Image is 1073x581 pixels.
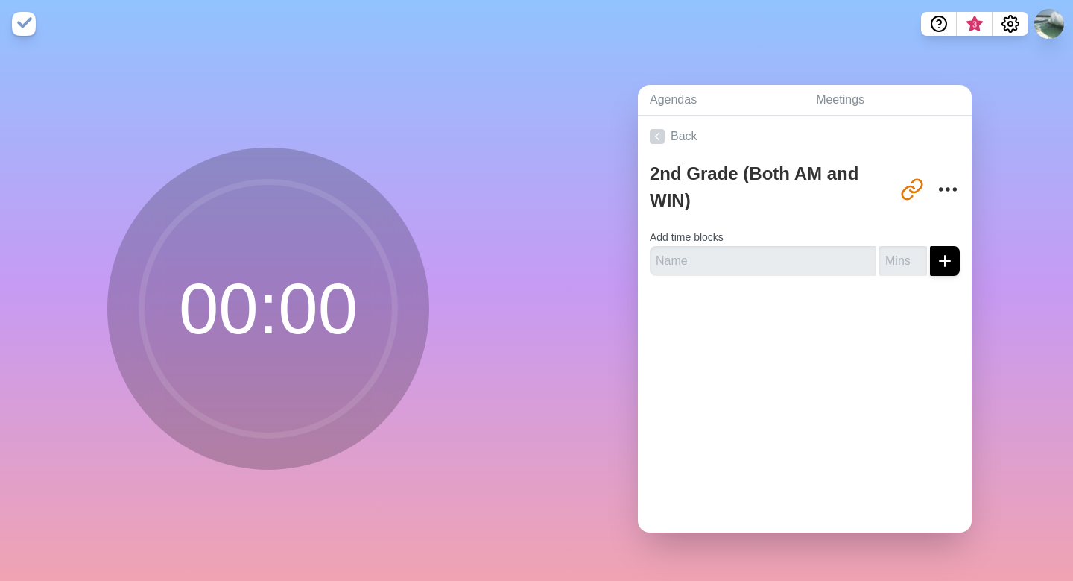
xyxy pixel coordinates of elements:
button: Help [921,12,957,36]
button: What’s new [957,12,993,36]
button: Share link [897,175,927,204]
button: Settings [993,12,1028,36]
input: Name [650,246,876,276]
a: Meetings [804,85,972,116]
img: timeblocks logo [12,12,36,36]
a: Agendas [638,85,804,116]
a: Back [638,116,972,157]
button: More [933,175,963,204]
label: Add time blocks [650,231,724,243]
input: Mins [879,246,927,276]
span: 3 [969,19,981,31]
